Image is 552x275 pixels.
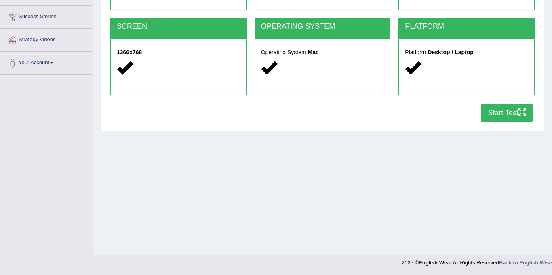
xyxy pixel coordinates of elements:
strong: 1366x768 [117,49,142,55]
strong: Desktop / Laptop [428,49,474,55]
a: Your Account [0,52,93,72]
strong: English Wise. [419,260,453,266]
h5: Operating System: [261,49,384,55]
h5: Platform: [405,49,528,55]
h2: PLATFORM [405,23,528,31]
strong: Mac [308,49,319,55]
a: Success Stories [0,6,93,26]
div: 2025 © All Rights Reserved [402,255,552,267]
h2: OPERATING SYSTEM [261,23,384,31]
button: Start Test [481,104,533,122]
a: Back to English Wise [499,260,552,266]
h2: SCREEN [117,23,240,31]
a: Strategy Videos [0,29,93,49]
